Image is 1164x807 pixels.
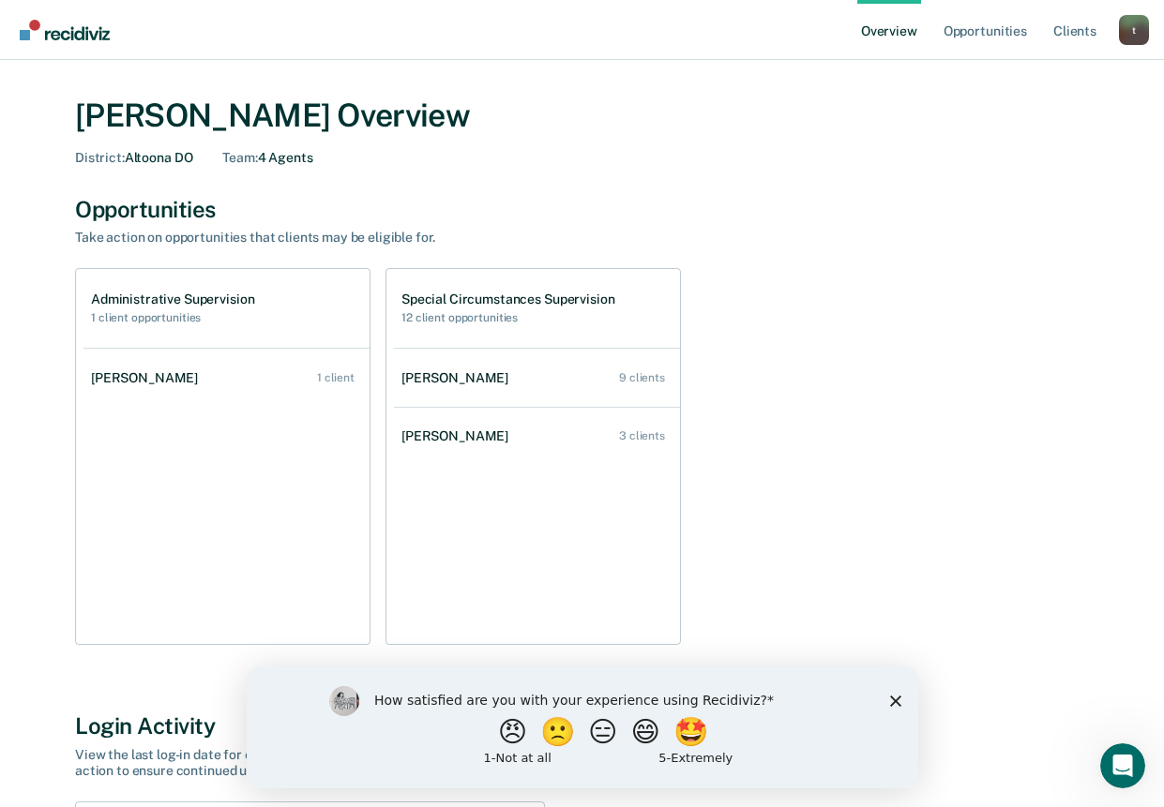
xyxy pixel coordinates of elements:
div: 1 client [317,371,355,384]
div: [PERSON_NAME] [401,370,516,386]
div: Take action on opportunities that clients may be eligible for. [75,230,732,246]
div: 3 clients [619,429,665,442]
h2: 1 client opportunities [91,311,254,324]
div: [PERSON_NAME] [401,428,516,444]
span: Team : [222,150,257,165]
a: [PERSON_NAME] 3 clients [394,410,680,463]
a: [PERSON_NAME] 9 clients [394,351,680,405]
h2: 12 client opportunities [401,311,614,324]
button: Profile dropdown button [1119,15,1149,45]
div: Login Activity [75,712,1089,740]
div: [PERSON_NAME] Overview [75,97,1089,135]
div: Opportunities [75,196,1089,223]
img: Recidiviz [20,20,110,40]
div: 4 Agents [222,150,312,166]
div: [PERSON_NAME] [91,370,205,386]
h1: Administrative Supervision [91,291,254,307]
div: t [1119,15,1149,45]
div: Altoona DO [75,150,192,166]
iframe: Intercom live chat [1100,743,1145,788]
h1: Special Circumstances Supervision [401,291,614,307]
span: District : [75,150,125,165]
iframe: Survey by Kim from Recidiviz [247,667,918,788]
a: [PERSON_NAME] 1 client [83,351,370,405]
div: View the last log-in date for each agent. Any agent inactive for over 30 days will be flagged, so... [75,747,732,779]
div: 9 clients [619,371,665,384]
